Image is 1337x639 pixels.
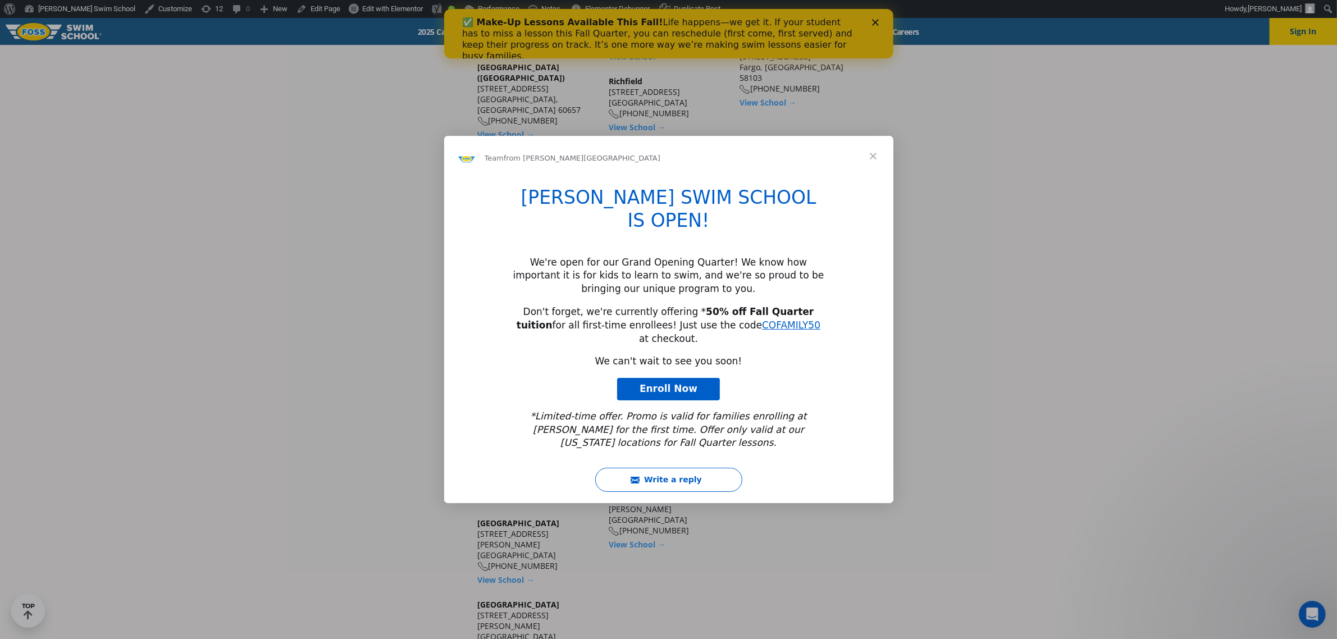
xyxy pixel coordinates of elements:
[18,8,219,19] b: ✅ Make-Up Lessons Available This Fall!
[617,378,720,400] a: Enroll Now
[513,355,825,368] div: We can't wait to see you soon!
[595,468,742,492] button: Write a reply
[458,149,476,167] img: Profile image for Team
[640,383,697,394] span: Enroll Now
[513,256,825,296] div: We're open for our Grand Opening Quarter! We know how important it is for kids to learn to swim, ...
[853,136,893,176] span: Close
[762,319,820,331] a: COFAMILY50
[504,154,660,162] span: from [PERSON_NAME][GEOGRAPHIC_DATA]
[513,186,825,239] h1: [PERSON_NAME] SWIM SCHOOL IS OPEN!
[428,10,439,17] div: Close
[485,154,504,162] span: Team
[517,306,814,331] b: 50% off Fall Quarter tuition
[513,305,825,345] div: Don't forget, we're currently offering * for all first-time enrollees! Just use the code at check...
[18,8,413,53] div: Life happens—we get it. If your student has to miss a lesson this Fall Quarter, you can reschedul...
[530,410,806,449] i: *Limited-time offer. Promo is valid for families enrolling at [PERSON_NAME] for the first time. O...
